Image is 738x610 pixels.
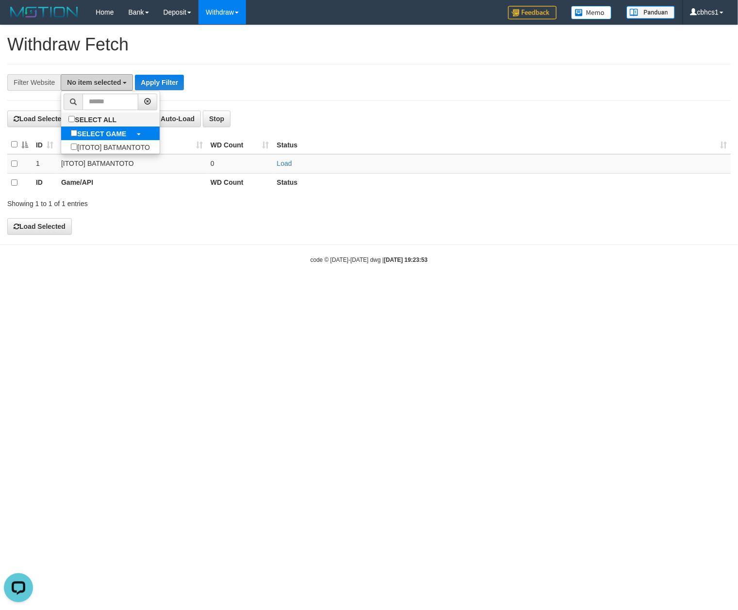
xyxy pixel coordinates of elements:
small: code © [DATE]-[DATE] dwg | [311,257,428,263]
th: ID [32,173,57,192]
th: Status [273,173,731,192]
input: [ITOTO] BATMANTOTO [71,144,77,150]
div: Filter Website [7,74,61,91]
th: Game/API [57,173,207,192]
div: Showing 1 to 1 of 1 entries [7,195,300,209]
button: Open LiveChat chat widget [4,4,33,33]
button: No item selected [61,74,133,91]
button: Run Auto-Load [134,111,201,127]
button: Apply Filter [135,75,184,90]
th: Game/API: activate to sort column ascending [57,135,207,154]
th: Status: activate to sort column ascending [273,135,731,154]
img: Button%20Memo.svg [571,6,612,19]
a: Load [277,160,292,167]
img: panduan.png [626,6,675,19]
strong: [DATE] 19:23:53 [384,257,427,263]
th: WD Count: activate to sort column ascending [207,135,273,154]
span: 0 [211,160,214,167]
button: Load Selected [7,111,72,127]
button: Load Selected [7,218,72,235]
label: SELECT ALL [61,112,126,126]
td: [ITOTO] BATMANTOTO [57,154,207,174]
label: [ITOTO] BATMANTOTO [61,140,160,154]
span: No item selected [67,79,121,86]
img: MOTION_logo.png [7,5,81,19]
th: ID: activate to sort column ascending [32,135,57,154]
td: 1 [32,154,57,174]
input: SELECT ALL [68,116,75,122]
input: SELECT GAME [71,130,77,136]
th: WD Count [207,173,273,192]
h1: Withdraw Fetch [7,35,731,54]
b: SELECT GAME [77,130,126,138]
img: Feedback.jpg [508,6,557,19]
button: Stop [203,111,230,127]
a: SELECT GAME [61,127,160,140]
